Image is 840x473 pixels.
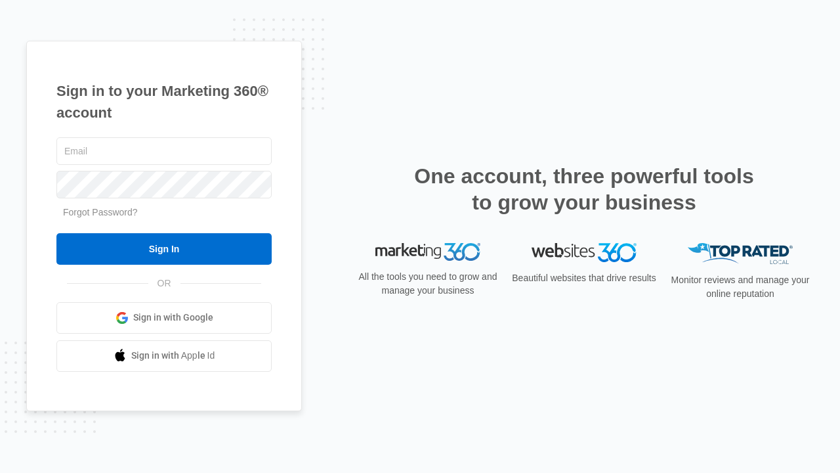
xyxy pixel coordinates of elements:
[688,243,793,265] img: Top Rated Local
[532,243,637,262] img: Websites 360
[133,311,213,325] span: Sign in with Google
[56,340,272,372] a: Sign in with Apple Id
[56,80,272,124] h1: Sign in to your Marketing 360® account
[56,302,272,334] a: Sign in with Google
[131,349,215,363] span: Sign in with Apple Id
[410,163,758,215] h2: One account, three powerful tools to grow your business
[375,243,480,261] img: Marketing 360
[667,273,814,301] p: Monitor reviews and manage your online reputation
[354,270,501,298] p: All the tools you need to grow and manage your business
[511,271,658,285] p: Beautiful websites that drive results
[56,137,272,165] input: Email
[148,277,180,290] span: OR
[63,207,138,217] a: Forgot Password?
[56,233,272,265] input: Sign In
